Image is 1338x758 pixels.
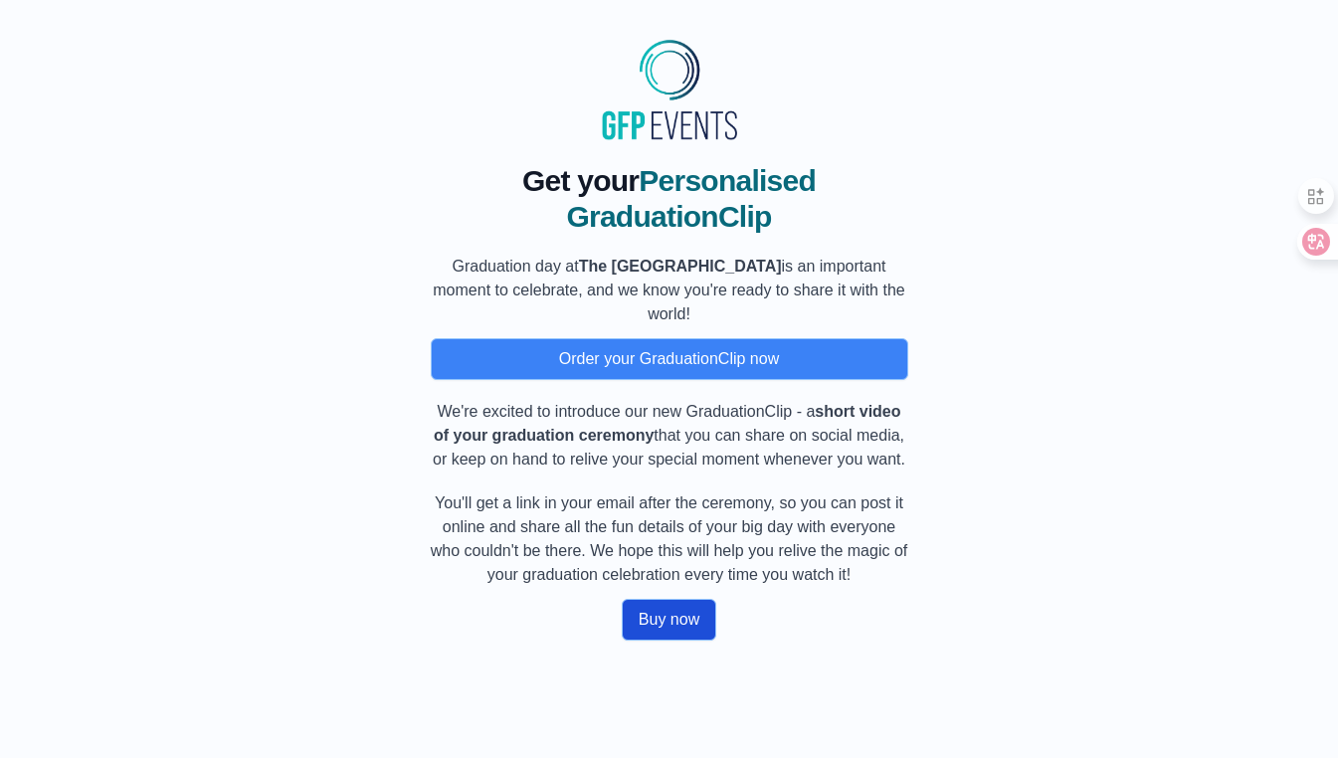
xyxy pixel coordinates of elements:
span: Get your [522,164,639,197]
p: We're excited to introduce our new GraduationClip - a that you can share on social media, or keep... [431,400,908,472]
p: Graduation day at is an important moment to celebrate, and we know you're ready to share it with ... [431,255,908,326]
p: You'll get a link in your email after the ceremony, so you can post it online and share all the f... [431,491,908,587]
button: Buy now [622,599,716,641]
span: Personalised GraduationClip [566,164,816,233]
b: The [GEOGRAPHIC_DATA] [579,258,782,275]
b: short video of your graduation ceremony [434,403,901,444]
button: Order your GraduationClip now [431,338,908,380]
img: MyGraduationClip [595,32,744,147]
